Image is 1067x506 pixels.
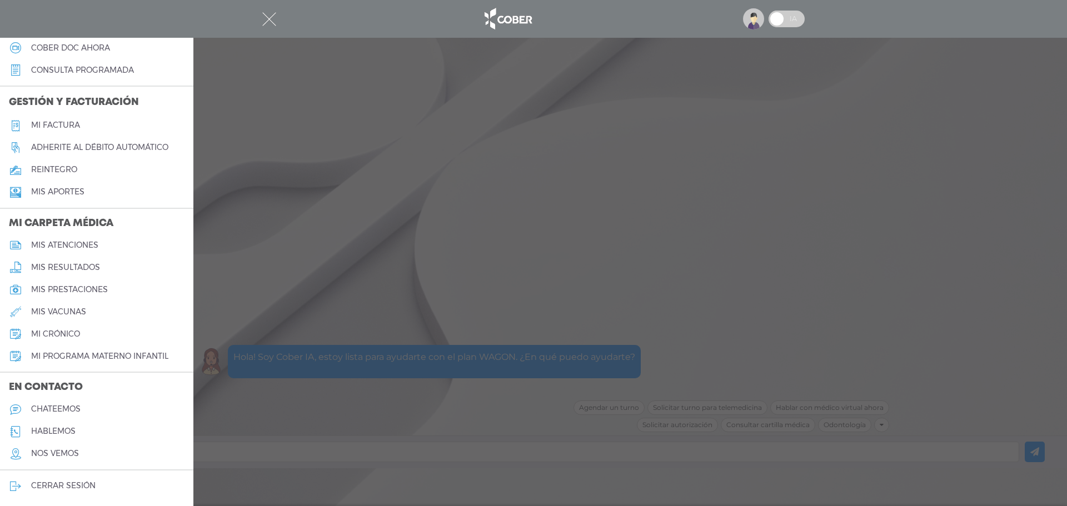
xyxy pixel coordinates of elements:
[31,187,84,197] h5: Mis aportes
[31,352,168,361] h5: mi programa materno infantil
[31,481,96,490] h5: cerrar sesión
[262,12,276,26] img: Cober_menu-close-white.svg
[31,43,110,53] h5: Cober doc ahora
[31,404,81,414] h5: chateemos
[743,8,764,29] img: profile-placeholder.svg
[31,449,79,458] h5: nos vemos
[31,241,98,250] h5: mis atenciones
[31,329,80,339] h5: mi crónico
[31,263,100,272] h5: mis resultados
[31,121,80,130] h5: Mi factura
[31,66,134,75] h5: consulta programada
[31,307,86,317] h5: mis vacunas
[31,427,76,436] h5: hablemos
[478,6,537,32] img: logo_cober_home-white.png
[31,285,108,294] h5: mis prestaciones
[31,143,168,152] h5: Adherite al débito automático
[31,165,77,174] h5: reintegro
